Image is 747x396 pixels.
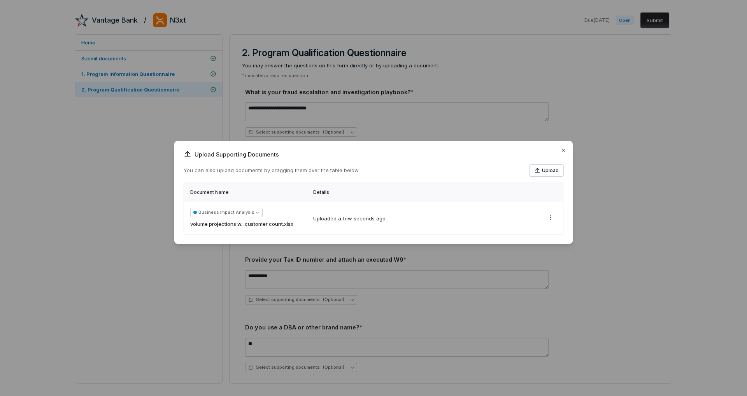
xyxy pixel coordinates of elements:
span: Upload Supporting Documents [184,150,563,158]
button: Upload [530,165,563,176]
div: Document Name [190,189,304,195]
span: volume projections w...customer count.xlsx [190,220,293,228]
div: a few seconds ago [338,215,386,223]
button: More actions [544,212,557,224]
div: Details [313,189,535,195]
div: Uploaded [313,215,386,223]
button: Business Impact Analysis [190,208,263,217]
p: You can also upload documents by dragging them over the table below. [184,167,359,174]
